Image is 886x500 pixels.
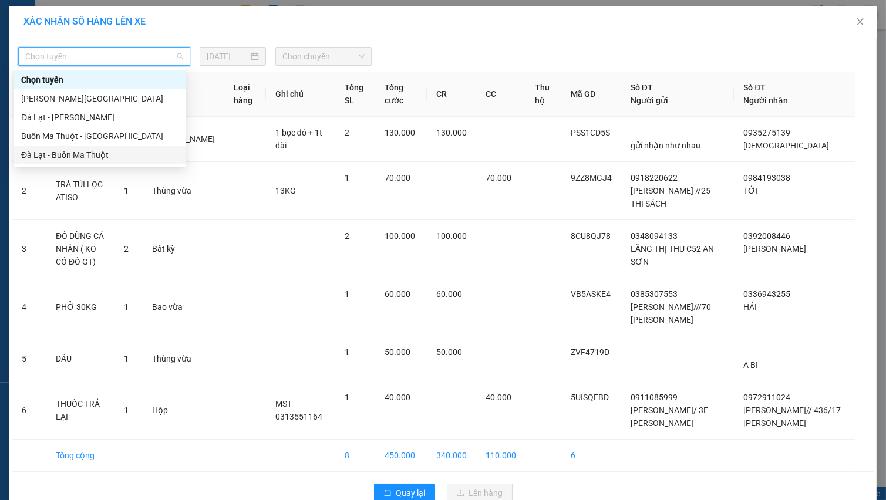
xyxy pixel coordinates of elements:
span: VB5ASKE4 [571,289,611,299]
span: [PERSON_NAME]///70 [PERSON_NAME] [631,302,711,325]
span: Chọn chuyến [282,48,365,65]
span: [PERSON_NAME] [743,244,806,254]
span: [PERSON_NAME]// 436/17 [PERSON_NAME] [743,406,841,428]
span: 0385307553 [631,289,678,299]
div: Đà Lạt - Buôn Ma Thuột [21,148,179,161]
span: 1 [345,347,349,357]
td: TRÀ TÚI LỌC ATISO [46,162,114,220]
span: 0972911024 [743,393,790,402]
span: 13KG [275,186,296,195]
span: MST 0313551164 [275,399,322,421]
span: 1 [124,354,129,363]
span: Gửi: [10,11,28,23]
span: [DEMOGRAPHIC_DATA] [743,141,829,150]
span: ZVF4719D [571,347,609,357]
div: [PERSON_NAME]// 436/17 [PERSON_NAME] [137,38,240,80]
span: 40.000 [385,393,410,402]
button: Close [844,6,877,39]
td: THUỐC TRẢ LẠI [46,381,114,440]
td: Bao vừa [143,278,224,336]
div: [PERSON_NAME]/ 3E [PERSON_NAME] [10,38,129,66]
span: 60.000 [385,289,410,299]
th: Loại hàng [224,72,266,117]
div: BX Phía Bắc BMT [137,10,240,38]
div: VP [GEOGRAPHIC_DATA] [10,10,129,38]
span: [PERSON_NAME]/ 3E [PERSON_NAME] [631,406,708,428]
span: rollback [383,489,392,498]
th: STT [12,72,46,117]
span: 130.000 [385,128,415,137]
th: Tổng SL [335,72,375,117]
span: 2 [124,244,129,254]
th: CC [476,72,525,117]
span: 1 [124,302,129,312]
td: Bất kỳ [143,220,224,278]
td: 340.000 [427,440,476,472]
span: Người nhận [743,96,788,105]
td: 450.000 [375,440,426,472]
span: Chọn tuyến [25,48,183,65]
td: Hộp [143,381,224,440]
td: 5 [12,336,46,381]
th: CR [427,72,476,117]
span: 5UISQEBD [571,393,609,402]
span: 9ZZ8MGJ4 [571,173,612,183]
span: Người gửi [631,96,668,105]
span: Quay lại [396,487,426,499]
td: 2 [12,162,46,220]
span: 0918220622 [631,173,678,183]
td: 110.000 [476,440,525,472]
div: 0972911024 [137,80,240,97]
span: Số ĐT [631,83,653,92]
span: 40.000 [486,393,511,402]
span: 60.000 [436,289,462,299]
span: 0984193038 [743,173,790,183]
span: 2 [345,231,349,241]
span: LĂNG THỊ THU C52 AN SƠN [631,244,714,266]
span: 50.000 [385,347,410,357]
span: Nhận: [137,11,166,23]
span: 70.000 [486,173,511,183]
span: 1 bọc đỏ + 1t dài [275,128,322,150]
th: Thu hộ [525,72,561,117]
td: 6 [561,440,621,472]
div: Đà Lạt - Gia Lai [14,108,186,127]
span: 8CU8QJ78 [571,231,611,241]
span: close [855,17,865,26]
span: 0348094133 [631,231,678,241]
td: 8 [335,440,375,472]
span: [PERSON_NAME] //25 THI SÁCH [631,186,710,208]
td: ĐỒ DÙNG CÁ NHÂN ( KO CÓ ĐỒ GT) [46,220,114,278]
span: 1 [345,289,349,299]
div: Đà Lạt - Buôn Ma Thuột [14,146,186,164]
span: HẢI [743,302,757,312]
span: 0935275139 [743,128,790,137]
td: 4 [12,278,46,336]
span: 0392008446 [743,231,790,241]
span: 100.000 [436,231,467,241]
td: Thùng vừa [143,162,224,220]
div: Buôn Ma Thuột - Đà Lạt [14,127,186,146]
span: A BI [743,360,758,370]
span: 50.000 [436,347,462,357]
th: Tổng cước [375,72,426,117]
span: 0911085999 [631,393,678,402]
td: 3 [12,220,46,278]
span: gửi nhận như nhau [631,141,700,150]
div: Gia Lai - Đà Lạt [14,89,186,108]
span: 1 [124,406,129,415]
span: XÁC NHẬN SỐ HÀNG LÊN XE [23,16,146,27]
div: Chọn tuyến [14,70,186,89]
div: Đà Lạt - [PERSON_NAME] [21,111,179,124]
div: Buôn Ma Thuột - [GEOGRAPHIC_DATA] [21,130,179,143]
div: 0911085999 [10,66,129,83]
input: 15/08/2025 [207,50,248,63]
span: 70.000 [385,173,410,183]
div: [PERSON_NAME][GEOGRAPHIC_DATA] [21,92,179,105]
span: 0336943255 [743,289,790,299]
div: Chọn tuyến [21,73,179,86]
span: 100.000 [385,231,415,241]
span: 130.000 [436,128,467,137]
th: Mã GD [561,72,621,117]
td: DÂU [46,336,114,381]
